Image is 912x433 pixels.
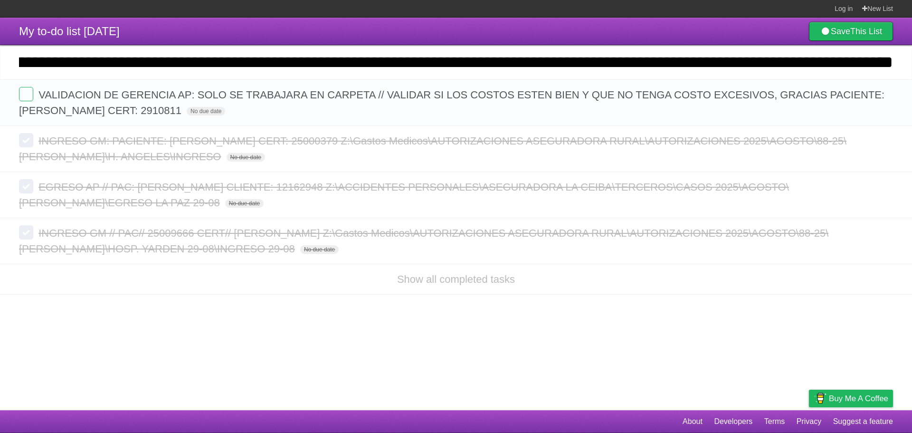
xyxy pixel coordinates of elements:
[829,390,888,407] span: Buy me a coffee
[19,133,33,147] label: Done
[814,390,826,406] img: Buy me a coffee
[187,107,225,115] span: No due date
[19,25,120,38] span: My to-do list [DATE]
[300,245,339,254] span: No due date
[19,179,33,193] label: Done
[714,413,752,431] a: Developers
[764,413,785,431] a: Terms
[19,87,33,101] label: Done
[225,199,264,208] span: No due date
[833,413,893,431] a: Suggest a feature
[683,413,703,431] a: About
[397,273,515,285] a: Show all completed tasks
[19,89,884,116] span: VALIDACION DE GERENCIA AP: SOLO SE TRABAJARA EN CARPETA // VALIDAR SI LOS COSTOS ESTEN BIEN Y QUE...
[19,227,828,255] span: INGRESO GM // PAC// 25009666 CERT// [PERSON_NAME] Z:\Gastos Medicos\AUTORIZACIONES ASEGURADORA RU...
[850,27,882,36] b: This List
[809,22,893,41] a: SaveThis List
[797,413,821,431] a: Privacy
[19,135,846,163] span: INGRESO GM: PACIENTE: [PERSON_NAME] CERT: 25000379 Z:\Gastos Medicos\AUTORIZACIONES ASEGURADORA R...
[19,181,789,209] span: EGRESO AP // PAC: [PERSON_NAME] CLIENTE: 12162948 Z:\ACCIDENTES PERSONALES\ASEGURADORA LA CEIBA\T...
[227,153,265,162] span: No due date
[809,390,893,407] a: Buy me a coffee
[19,225,33,240] label: Done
